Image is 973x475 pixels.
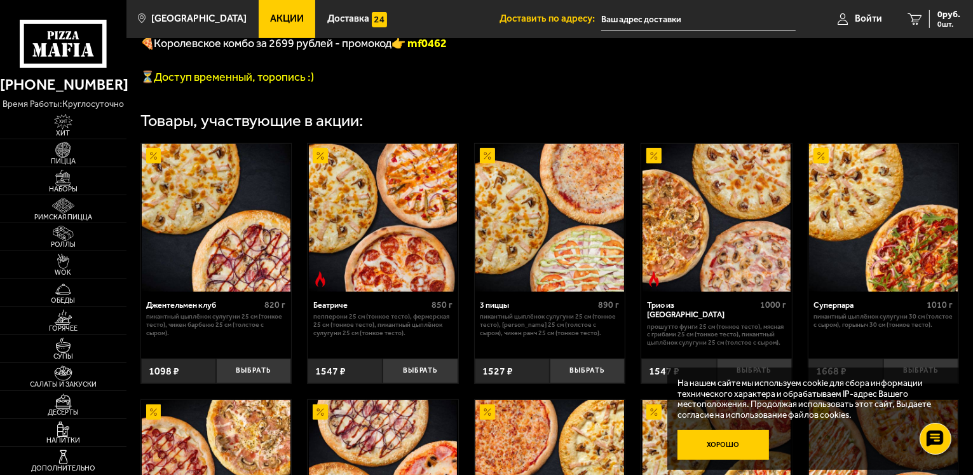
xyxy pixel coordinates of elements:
[151,14,247,24] span: [GEOGRAPHIC_DATA]
[599,299,620,310] span: 890 г
[146,313,285,337] p: Пикантный цыплёнок сулугуни 25 см (тонкое тесто), Чикен Барбекю 25 см (толстое с сыром).
[809,144,958,293] img: Суперпара
[313,313,452,337] p: Пепперони 25 см (тонкое тесто), Фермерская 25 см (тонкое тесто), Пикантный цыплёнок сулугуни 25 с...
[392,36,447,50] font: 👉 mf0462
[146,300,261,310] div: Джентельмен клуб
[154,36,392,50] span: Королевское комбо за 2699 рублей - промокод
[813,300,923,310] div: Суперпара
[372,12,387,27] img: 15daf4d41897b9f0e9f617042186c801.svg
[937,10,960,19] span: 0 руб.
[641,144,792,293] a: АкционныйОстрое блюдоТрио из Рио
[760,299,786,310] span: 1000 г
[550,359,625,383] button: Выбрать
[482,365,513,377] span: 1527 ₽
[140,70,315,84] span: ⏳Доступ временный, торопись :)
[813,313,953,329] p: Пикантный цыплёнок сулугуни 30 см (толстое с сыром), Горыныч 30 см (тонкое тесто).
[308,144,458,293] a: АкционныйОстрое блюдоБеатриче
[142,144,290,293] img: Джентельмен клуб
[475,144,625,293] a: Акционный3 пиццы
[883,359,958,383] button: Выбрать
[927,299,953,310] span: 1010 г
[646,404,662,420] img: Акционный
[647,323,786,347] p: Прошутто Фунги 25 см (тонкое тесто), Мясная с грибами 25 см (тонкое тесто), Пикантный цыплёнок су...
[601,8,796,31] input: Ваш адрес доставки
[432,299,452,310] span: 850 г
[313,272,328,287] img: Острое блюдо
[309,144,458,293] img: Беатриче
[646,148,662,163] img: Акционный
[855,14,882,24] span: Войти
[480,404,495,420] img: Акционный
[313,300,428,310] div: Беатриче
[313,404,328,420] img: Акционный
[647,300,757,320] div: Трио из [GEOGRAPHIC_DATA]
[146,148,161,163] img: Акционный
[146,404,161,420] img: Акционный
[937,20,960,28] span: 0 шт.
[480,313,619,337] p: Пикантный цыплёнок сулугуни 25 см (тонкое тесто), [PERSON_NAME] 25 см (толстое с сыром), Чикен Ра...
[480,148,495,163] img: Акционный
[264,299,285,310] span: 820 г
[677,430,769,460] button: Хорошо
[808,144,959,293] a: АкционныйСуперпара
[270,14,304,24] span: Акции
[649,365,679,377] span: 1547 ₽
[140,113,364,129] div: Товары, участвующие в акции:
[717,359,792,383] button: Выбрать
[313,148,328,163] img: Акционный
[646,272,662,287] img: Острое блюдо
[813,148,829,163] img: Акционный
[315,365,346,377] span: 1547 ₽
[475,144,624,293] img: 3 пиццы
[383,359,458,383] button: Выбрать
[141,144,292,293] a: АкционныйДжентельмен клуб
[816,365,847,377] span: 1668 ₽
[643,144,791,293] img: Трио из Рио
[216,359,291,383] button: Выбрать
[480,300,595,310] div: 3 пиццы
[149,365,179,377] span: 1098 ₽
[677,378,941,420] p: На нашем сайте мы используем cookie для сбора информации технического характера и обрабатываем IP...
[500,14,601,24] span: Доставить по адресу:
[140,36,154,50] font: 🍕
[327,14,369,24] span: Доставка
